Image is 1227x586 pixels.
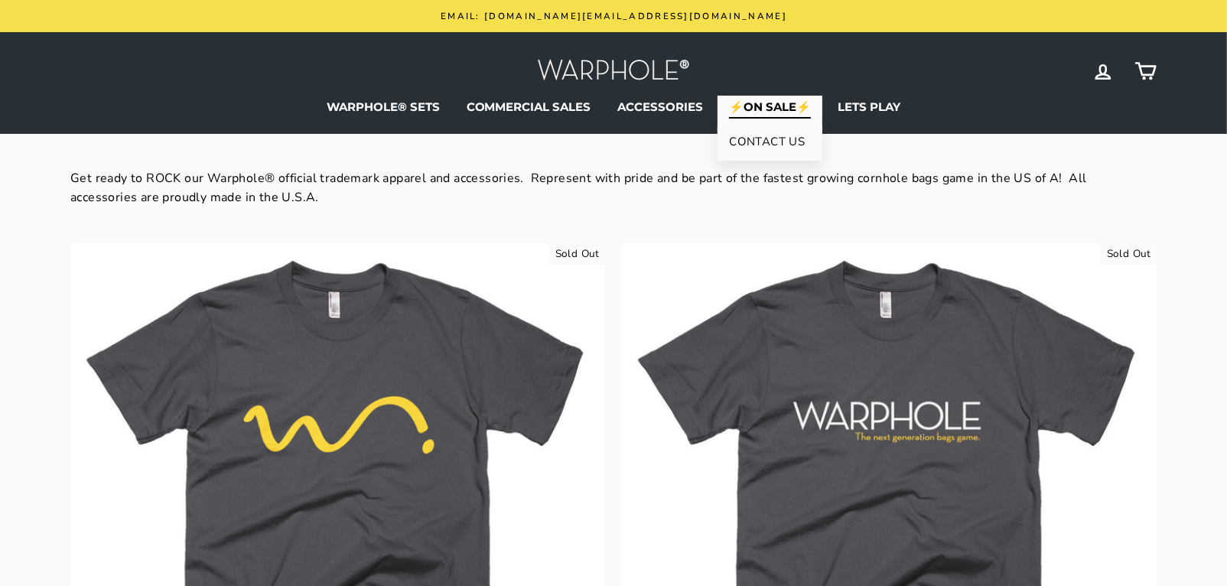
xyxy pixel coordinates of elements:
[537,55,690,88] img: Warphole
[70,96,1157,119] ul: Primary
[1100,243,1157,265] div: Sold Out
[826,96,912,119] a: LETS PLAY
[718,96,822,119] a: ⚡ON SALE⚡
[548,243,605,265] div: Sold Out
[455,96,603,119] a: COMMERCIAL SALES
[315,96,451,119] a: WARPHOLE® SETS
[606,96,714,119] a: ACCESSORIES
[441,10,787,22] span: Email: [DOMAIN_NAME][EMAIL_ADDRESS][DOMAIN_NAME]
[718,126,822,157] a: CONTACT US
[74,8,1154,24] a: Email: [DOMAIN_NAME][EMAIL_ADDRESS][DOMAIN_NAME]
[70,170,1087,207] span: Get ready to ROCK our Warphole® official trademark apparel and accessories. Represent with pride ...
